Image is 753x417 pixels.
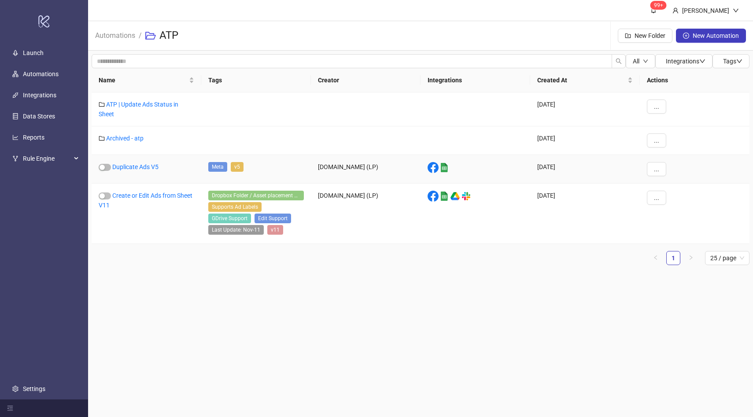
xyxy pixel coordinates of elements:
th: Tags [201,68,311,92]
button: Integrationsdown [655,54,712,68]
span: bell [650,7,657,13]
a: Create or Edit Ads from Sheet V11 [99,192,192,209]
a: Launch [23,49,44,56]
span: Last Update: Nov-11 [208,225,264,235]
span: Dropbox Folder / Asset placement detection [208,191,304,200]
span: ... [654,103,659,110]
span: menu-fold [7,405,13,411]
a: Automations [23,70,59,77]
span: v5 [231,162,244,172]
span: Meta [208,162,227,172]
span: down [736,58,742,64]
li: / [139,22,142,50]
a: ATP | Update Ads Status in Sheet [99,101,178,118]
th: Name [92,68,201,92]
button: New Automation [676,29,746,43]
div: [DATE] [530,126,640,155]
span: Tags [723,58,742,65]
button: right [684,251,698,265]
th: Integrations [421,68,530,92]
button: New Folder [618,29,672,43]
div: [PERSON_NAME] [679,6,733,15]
a: Archived - atp [106,135,144,142]
button: ... [647,100,666,114]
span: folder-add [625,33,631,39]
span: down [699,58,705,64]
span: fork [12,155,18,162]
a: 1 [667,251,680,265]
span: folder [99,135,105,141]
span: Created At [537,75,626,85]
button: left [649,251,663,265]
div: Page Size [705,251,749,265]
div: [DOMAIN_NAME] (LP) [311,155,421,184]
span: Integrations [666,58,705,65]
span: search [616,58,622,64]
div: [DATE] [530,184,640,244]
span: Name [99,75,187,85]
span: user [672,7,679,14]
li: 1 [666,251,680,265]
span: New Automation [693,32,739,39]
span: New Folder [635,32,665,39]
span: right [688,255,694,260]
span: Supports Ad Labels [208,202,262,212]
th: Actions [640,68,749,92]
a: Integrations [23,92,56,99]
span: left [653,255,658,260]
a: Automations [93,30,137,40]
button: ... [647,191,666,205]
span: down [643,59,648,64]
span: All [633,58,639,65]
span: ... [654,166,659,173]
span: folder [99,101,105,107]
div: [DOMAIN_NAME] (LP) [311,184,421,244]
th: Created At [530,68,640,92]
span: v11 [267,225,283,235]
span: 25 / page [710,251,744,265]
button: ... [647,162,666,176]
span: ... [654,137,659,144]
button: Tagsdown [712,54,749,68]
span: Edit Support [255,214,291,223]
span: folder-open [145,30,156,41]
div: [DATE] [530,155,640,184]
span: down [733,7,739,14]
li: Next Page [684,251,698,265]
span: ... [654,194,659,201]
a: Reports [23,134,44,141]
button: Alldown [626,54,655,68]
a: Duplicate Ads V5 [112,163,159,170]
span: GDrive Support [208,214,251,223]
li: Previous Page [649,251,663,265]
span: plus-circle [683,33,689,39]
th: Creator [311,68,421,92]
sup: 1697 [650,1,667,10]
h3: ATP [159,29,178,43]
span: Rule Engine [23,150,71,167]
a: Settings [23,385,45,392]
button: ... [647,133,666,148]
div: [DATE] [530,92,640,126]
a: Data Stores [23,113,55,120]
